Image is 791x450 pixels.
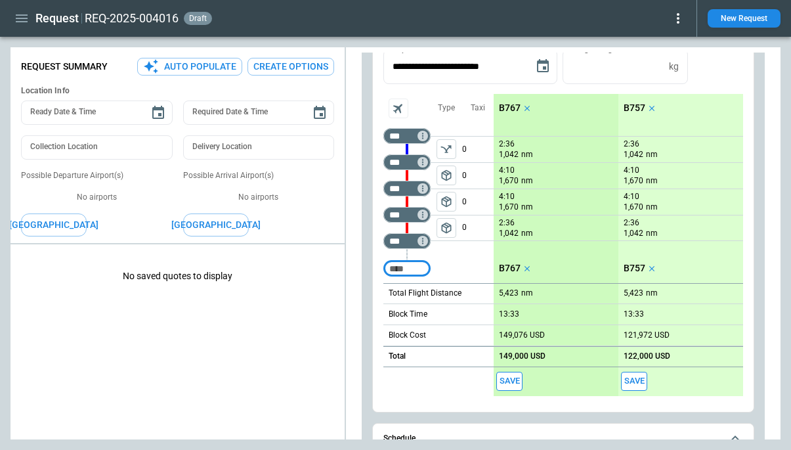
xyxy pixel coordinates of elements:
p: 0 [462,189,494,215]
div: Too short [383,181,431,196]
label: Cargo Weight [572,43,620,55]
p: nm [646,202,658,213]
p: 122,000 USD [624,351,670,361]
span: package_2 [440,169,453,182]
p: Possible Arrival Airport(s) [183,170,335,181]
p: nm [646,228,658,239]
p: 0 [462,137,494,162]
p: 1,042 [499,149,519,160]
p: No saved quotes to display [11,250,345,303]
p: 4:10 [624,192,639,202]
p: 121,972 USD [624,330,670,340]
p: 2:36 [624,218,639,228]
p: nm [521,175,533,187]
p: 1,670 [624,175,643,187]
p: kg [669,61,679,72]
label: Departure time [393,43,446,55]
button: Save [496,372,523,391]
p: 1,042 [499,228,519,239]
p: 0 [462,163,494,189]
h6: Schedule [383,434,416,443]
p: nm [521,288,533,299]
div: Too short [383,233,431,249]
span: Type of sector [437,218,456,238]
p: Request Summary [21,61,108,72]
p: 2:36 [624,139,639,149]
button: left aligned [437,192,456,212]
p: 4:10 [499,192,515,202]
button: Choose date [307,100,333,126]
button: [GEOGRAPHIC_DATA] [183,214,249,236]
p: 5,423 [624,288,643,298]
p: 5,423 [499,288,519,298]
button: left aligned [437,139,456,159]
p: B767 [499,263,521,274]
p: Block Cost [389,330,426,341]
span: Save this aircraft quote and copy details to clipboard [621,372,647,391]
span: package_2 [440,221,453,235]
p: 13:33 [624,309,644,319]
button: Auto Populate [137,58,242,76]
span: Type of sector [437,139,456,159]
p: nm [521,228,533,239]
p: No airports [21,192,173,203]
div: Too short [383,128,431,144]
span: Type of sector [437,166,456,185]
p: nm [521,202,533,213]
button: Choose date [145,100,171,126]
button: Create Options [247,58,334,76]
p: nm [646,149,658,160]
div: Too short [383,207,431,223]
h2: REQ-2025-004016 [85,11,179,26]
span: draft [186,14,209,23]
p: 1,042 [624,228,643,239]
p: 149,000 USD [499,351,545,361]
span: Save this aircraft quote and copy details to clipboard [496,372,523,391]
p: B757 [624,263,645,274]
span: Type of sector [437,192,456,212]
p: B767 [499,102,521,114]
p: 13:33 [499,309,519,319]
p: Type [438,102,455,114]
p: 2:36 [499,139,515,149]
div: Too short [383,261,431,277]
h6: Location Info [21,86,334,96]
p: Total Flight Distance [389,288,461,299]
p: 1,670 [499,175,519,187]
p: 2:36 [499,218,515,228]
h6: Total [389,352,406,361]
p: nm [646,175,658,187]
p: 149,076 USD [499,330,545,340]
p: Possible Departure Airport(s) [21,170,173,181]
button: Choose date, selected date is Oct 3, 2025 [530,53,556,79]
p: 1,670 [624,202,643,213]
p: Block Time [389,309,427,320]
button: New Request [708,9,780,28]
button: [GEOGRAPHIC_DATA] [21,214,87,236]
button: Save [621,372,647,391]
div: Too short [383,154,431,170]
p: No airports [183,192,335,203]
div: scrollable content [494,94,743,396]
h1: Request [35,11,79,26]
button: left aligned [437,218,456,238]
p: 4:10 [499,166,515,175]
p: nm [646,288,658,299]
p: 0 [462,215,494,240]
span: package_2 [440,195,453,208]
button: left aligned [437,166,456,185]
p: 4:10 [624,166,639,175]
p: nm [521,149,533,160]
p: Taxi [471,102,485,114]
p: B757 [624,102,645,114]
span: Aircraft selection [389,99,408,118]
p: 1,042 [624,149,643,160]
p: 1,670 [499,202,519,213]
